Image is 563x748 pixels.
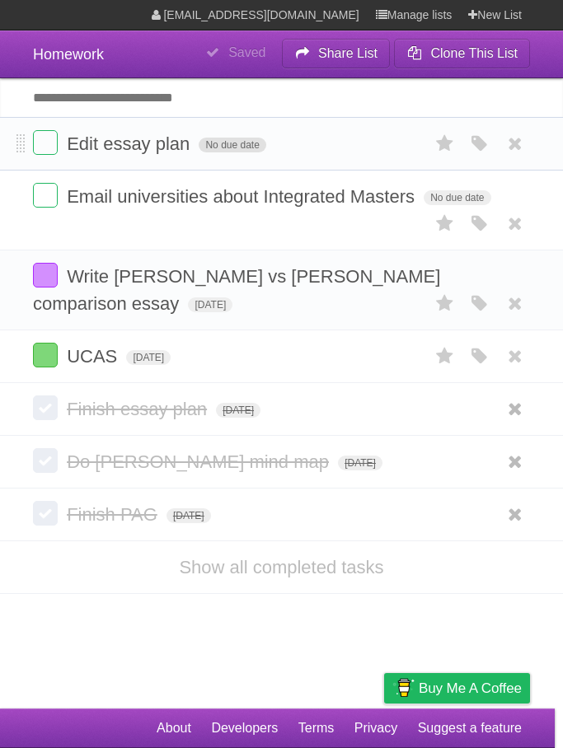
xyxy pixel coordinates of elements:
a: Terms [298,713,335,744]
button: Clone This List [394,39,530,68]
span: Finish PAG [67,504,162,525]
a: Buy me a coffee [384,673,530,704]
label: Done [33,395,58,420]
a: Privacy [354,713,397,744]
label: Star task [429,130,461,157]
span: Edit essay plan [67,133,194,154]
a: Suggest a feature [418,713,522,744]
b: Clone This List [430,46,518,60]
span: Do [PERSON_NAME] mind map [67,451,333,472]
span: Finish essay plan [67,399,211,419]
span: No due date [199,138,265,152]
a: Developers [211,713,278,744]
label: Star task [429,343,461,370]
label: Done [33,183,58,208]
label: Done [33,263,58,288]
a: Show all completed tasks [179,557,383,577]
span: No due date [424,190,490,205]
b: Share List [318,46,378,60]
span: Homework [33,46,104,63]
b: Saved [228,45,265,59]
button: Share List [282,39,391,68]
span: Write [PERSON_NAME] vs [PERSON_NAME] comparison essay [33,266,440,314]
label: Done [33,448,58,473]
label: Done [33,130,58,155]
label: Done [33,501,58,526]
span: Email universities about Integrated Masters [67,186,419,207]
span: [DATE] [188,297,232,312]
span: [DATE] [216,403,260,418]
span: [DATE] [167,508,211,523]
label: Done [33,343,58,367]
span: [DATE] [126,350,171,365]
label: Star task [429,210,461,237]
img: Buy me a coffee [392,674,415,702]
a: About [157,713,191,744]
span: Buy me a coffee [419,674,522,703]
label: Star task [429,290,461,317]
span: UCAS [67,346,121,367]
span: [DATE] [338,456,382,470]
